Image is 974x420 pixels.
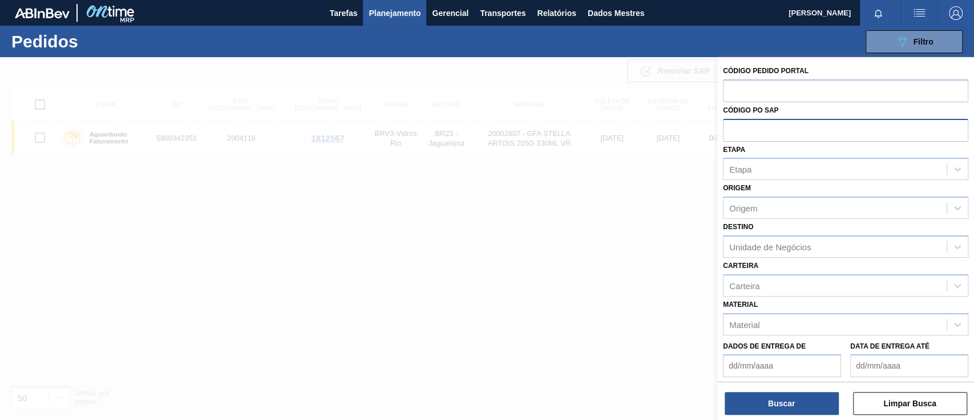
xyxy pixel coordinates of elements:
[723,262,758,270] font: Carteira
[723,301,758,309] font: Material
[723,354,841,377] input: dd/mm/aaaa
[723,67,809,75] font: Código Pedido Portal
[914,37,933,46] font: Filtro
[850,354,968,377] input: dd/mm/aaaa
[723,146,745,154] font: Etapa
[729,165,751,174] font: Etapa
[432,9,468,18] font: Gerencial
[537,9,576,18] font: Relatórios
[11,32,78,51] font: Pedidos
[15,8,70,18] img: TNhmsLtSVTkK8tSr43FrP2fwEKptu5GPRR3wAAAABJRU5ErkJggg==
[723,223,753,231] font: Destino
[723,184,751,192] font: Origem
[850,342,929,350] font: Data de Entrega até
[330,9,358,18] font: Tarefas
[729,203,757,213] font: Origem
[588,9,645,18] font: Dados Mestres
[729,242,811,251] font: Unidade de Negócios
[723,106,778,114] font: Código PO SAP
[949,6,963,20] img: Sair
[866,30,963,53] button: Filtro
[789,9,851,17] font: [PERSON_NAME]
[912,6,926,20] img: ações do usuário
[729,281,759,290] font: Carteira
[480,9,526,18] font: Transportes
[729,319,759,329] font: Material
[723,342,806,350] font: Dados de Entrega de
[860,5,896,21] button: Notificações
[369,9,421,18] font: Planejamento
